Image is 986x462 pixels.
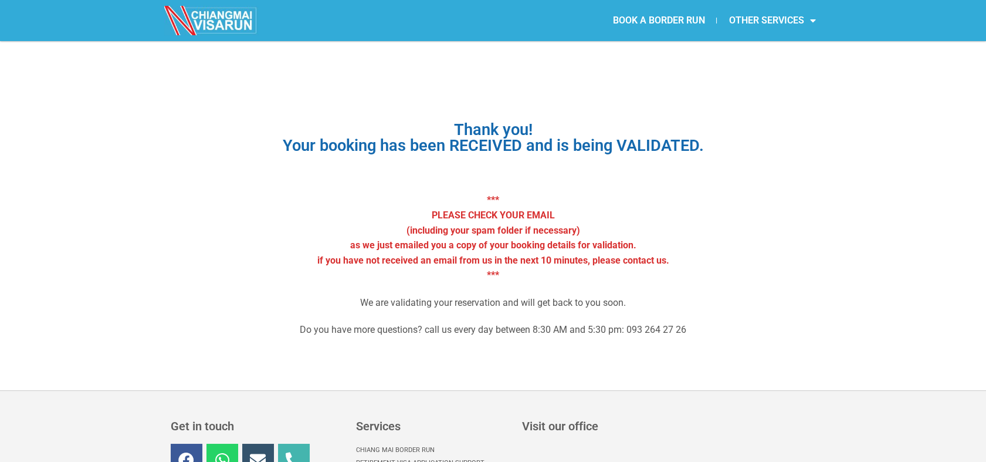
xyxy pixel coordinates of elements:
p: We are validating your reservation and will get back to you soon. [191,295,795,311]
h3: Visit our office [522,420,814,432]
a: Chiang Mai Border Run [356,444,510,457]
h3: Services [356,420,510,432]
nav: Menu [493,7,827,34]
a: BOOK A BORDER RUN [601,7,716,34]
h3: Get in touch [171,420,344,432]
p: Do you have more questions? call us every day between 8:30 AM and 5:30 pm: 093 264 27 26 [191,322,795,338]
strong: as we just emailed you a copy of your booking details for validation. if you have not received an... [317,240,669,281]
a: OTHER SERVICES [717,7,827,34]
h1: Thank you! Your booking has been RECEIVED and is being VALIDATED. [191,122,795,154]
strong: *** PLEASE CHECK YOUR EMAIL (including your spam folder if necessary) [406,194,580,235]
